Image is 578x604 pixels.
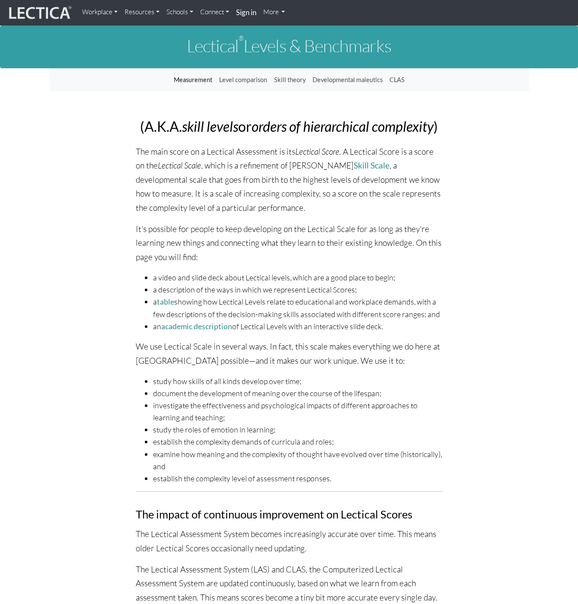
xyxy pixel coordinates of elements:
a: Sign in [233,3,260,22]
a: academic description [161,322,232,331]
li: a description of the ways in which we represent Lectical Scores; [153,283,443,296]
a: Skill Scale [354,160,390,170]
li: investigate the effectiveness and psychological impacts of different approaches to learning and t... [153,399,443,423]
img: lecticalive [7,5,72,21]
p: It's possible for people to keep developing on the Lectical Scale for as long as they're learning... [136,222,443,264]
h3: The impact of continuous improvement on Lectical Scores [136,508,443,520]
i: Lectical Scale [158,160,201,171]
li: study how skills of all kinds develop over time; [153,375,443,387]
p: We use Lectical Scale in several ways. In fact, this scale makes everything we do here at [GEOGRA... [136,340,443,368]
a: table [157,297,174,306]
p: The Lectical Assessment System becomes increasingly accurate over time. This means older Lectical... [136,527,443,555]
li: an of Lectical Levels with an interactive slide deck. [153,320,443,333]
a: Measurement [170,72,216,88]
h2: (A.K.A. or ) [136,119,443,134]
a: Resources [121,3,163,21]
strong: Sign in [236,8,256,17]
sup: ® [239,34,243,42]
li: examine how meaning and the complexity of thought have evolved over time (historically), and [153,448,443,472]
li: a video and slide deck about Lectical levels, which are a good place to begin; [153,271,443,283]
a: Level comparison [216,72,271,88]
a: Connect [197,3,233,21]
li: establish the complexity demands of curricula and roles; [153,436,443,448]
a: More [260,3,289,21]
li: establish the complexity level of assessment responses. [153,472,443,484]
i: orders of hierarchical complexity [252,118,434,135]
a: Skill theory [271,72,309,88]
a: Schools [163,3,197,21]
a: Developmental maieutics [309,72,386,88]
a: Workplace [79,3,121,21]
li: document the development of meaning over the course of the lifespan; [153,387,443,399]
li: a showing how Lectical Levels relate to educational and workplace demands, with a few description... [153,296,443,320]
i: skill levels [182,118,238,135]
i: Lectical Score [295,146,339,157]
a: CLAS [386,72,408,88]
h1: Lectical Levels & Benchmarks [49,36,529,55]
p: The main score on a Lectical Assessment is its . A Lectical Score is a score on the , which is a ... [136,145,443,215]
li: study the roles of emotion in learning; [153,423,443,436]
